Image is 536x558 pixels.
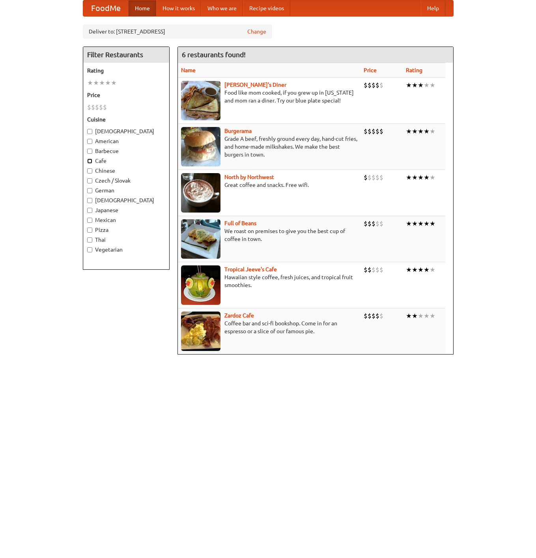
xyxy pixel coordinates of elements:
[418,219,424,228] li: ★
[87,103,91,112] li: $
[87,196,165,204] label: [DEMOGRAPHIC_DATA]
[412,81,418,90] li: ★
[87,127,165,135] label: [DEMOGRAPHIC_DATA]
[224,266,277,272] a: Tropical Jeeve's Cafe
[87,159,92,164] input: Cafe
[372,173,375,182] li: $
[181,135,357,159] p: Grade A beef, freshly ground every day, hand-cut fries, and home-made milkshakes. We make the bes...
[224,220,256,226] b: Full of Beans
[379,219,383,228] li: $
[87,116,165,123] h5: Cuisine
[181,219,220,259] img: beans.jpg
[99,103,103,112] li: $
[181,273,357,289] p: Hawaiian style coffee, fresh juices, and tropical fruit smoothies.
[87,168,92,174] input: Chinese
[182,51,246,58] ng-pluralize: 6 restaurants found!
[364,265,368,274] li: $
[364,312,368,320] li: $
[406,81,412,90] li: ★
[224,174,274,180] a: North by Northwest
[181,319,357,335] p: Coffee bar and sci-fi bookshop. Come in for an espresso or a slice of our famous pie.
[87,139,92,144] input: American
[418,265,424,274] li: ★
[418,81,424,90] li: ★
[224,82,286,88] a: [PERSON_NAME]'s Diner
[406,67,422,73] a: Rating
[406,265,412,274] li: ★
[364,219,368,228] li: $
[379,127,383,136] li: $
[181,312,220,351] img: zardoz.jpg
[83,0,129,16] a: FoodMe
[181,67,196,73] a: Name
[375,81,379,90] li: $
[406,173,412,182] li: ★
[224,312,254,319] a: Zardoz Cafe
[87,147,165,155] label: Barbecue
[87,177,165,185] label: Czech / Slovak
[87,216,165,224] label: Mexican
[224,128,252,134] b: Burgerama
[418,312,424,320] li: ★
[379,312,383,320] li: $
[181,227,357,243] p: We roast on premises to give you the best cup of coffee in town.
[424,219,430,228] li: ★
[93,78,99,87] li: ★
[87,247,92,252] input: Vegetarian
[424,312,430,320] li: ★
[430,312,435,320] li: ★
[375,219,379,228] li: $
[364,173,368,182] li: $
[87,129,92,134] input: [DEMOGRAPHIC_DATA]
[430,81,435,90] li: ★
[201,0,243,16] a: Who we are
[87,157,165,165] label: Cafe
[406,219,412,228] li: ★
[87,67,165,75] h5: Rating
[368,173,372,182] li: $
[105,78,111,87] li: ★
[181,181,357,189] p: Great coffee and snacks. Free wifi.
[156,0,201,16] a: How it works
[87,178,92,183] input: Czech / Slovak
[181,81,220,120] img: sallys.jpg
[430,127,435,136] li: ★
[243,0,290,16] a: Recipe videos
[406,312,412,320] li: ★
[87,91,165,99] h5: Price
[412,219,418,228] li: ★
[87,237,92,243] input: Thai
[379,81,383,90] li: $
[99,78,105,87] li: ★
[418,173,424,182] li: ★
[379,265,383,274] li: $
[379,173,383,182] li: $
[372,127,375,136] li: $
[87,198,92,203] input: [DEMOGRAPHIC_DATA]
[129,0,156,16] a: Home
[111,78,117,87] li: ★
[364,81,368,90] li: $
[412,173,418,182] li: ★
[424,127,430,136] li: ★
[406,127,412,136] li: ★
[87,226,165,234] label: Pizza
[87,149,92,154] input: Barbecue
[372,312,375,320] li: $
[368,219,372,228] li: $
[87,208,92,213] input: Japanese
[375,265,379,274] li: $
[87,78,93,87] li: ★
[181,173,220,213] img: north.jpg
[372,81,375,90] li: $
[412,127,418,136] li: ★
[368,265,372,274] li: $
[95,103,99,112] li: $
[364,127,368,136] li: $
[430,219,435,228] li: ★
[418,127,424,136] li: ★
[87,218,92,223] input: Mexican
